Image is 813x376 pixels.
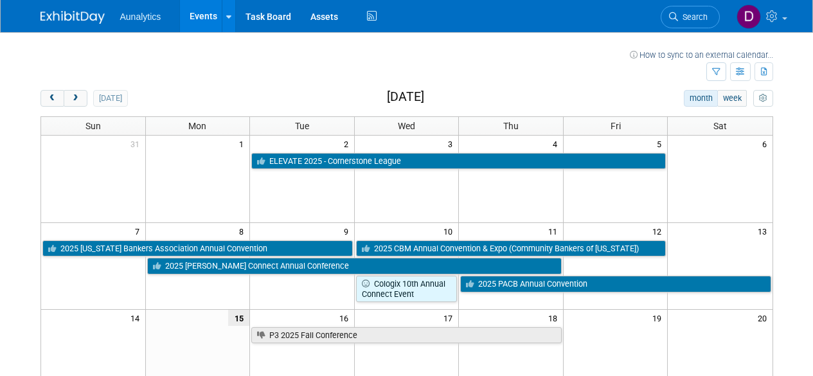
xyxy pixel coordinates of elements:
a: ELEVATE 2025 - Cornerstone League [251,153,666,170]
span: 20 [756,310,773,326]
span: 16 [338,310,354,326]
span: 18 [547,310,563,326]
span: Aunalytics [120,12,161,22]
a: Search [661,6,720,28]
a: Cologix 10th Annual Connect Event [356,276,458,302]
span: Sun [85,121,101,131]
span: 17 [442,310,458,326]
span: Tue [295,121,309,131]
button: prev [40,90,64,107]
a: 2025 [US_STATE] Bankers Association Annual Convention [42,240,353,257]
span: 9 [343,223,354,239]
a: 2025 [PERSON_NAME] Connect Annual Conference [147,258,562,274]
span: Search [678,12,708,22]
span: 15 [228,310,249,326]
span: 6 [761,136,773,152]
i: Personalize Calendar [759,94,767,103]
a: 2025 PACB Annual Convention [460,276,771,292]
span: 1 [238,136,249,152]
button: next [64,90,87,107]
span: 5 [656,136,667,152]
span: Sat [713,121,727,131]
span: 3 [447,136,458,152]
span: 13 [756,223,773,239]
span: 10 [442,223,458,239]
span: 2 [343,136,354,152]
span: 4 [551,136,563,152]
span: 7 [134,223,145,239]
span: 19 [651,310,667,326]
button: week [717,90,747,107]
a: How to sync to an external calendar... [630,50,773,60]
button: month [684,90,718,107]
a: 2025 CBM Annual Convention & Expo (Community Bankers of [US_STATE]) [356,240,666,257]
h2: [DATE] [387,90,424,104]
span: 8 [238,223,249,239]
span: 12 [651,223,667,239]
span: 14 [129,310,145,326]
button: myCustomButton [753,90,773,107]
span: Wed [398,121,415,131]
span: Thu [503,121,519,131]
span: 11 [547,223,563,239]
img: Drew Conley [737,4,761,29]
span: Fri [611,121,621,131]
span: Mon [188,121,206,131]
button: [DATE] [93,90,127,107]
span: 31 [129,136,145,152]
img: ExhibitDay [40,11,105,24]
a: P3 2025 Fall Conference [251,327,562,344]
